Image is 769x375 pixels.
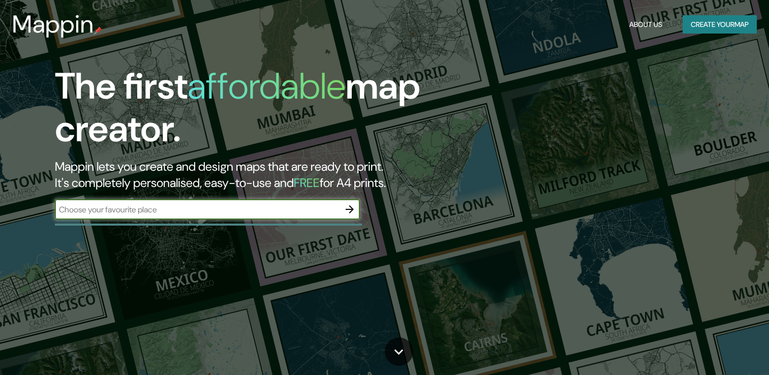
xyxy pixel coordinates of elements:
button: About Us [625,15,666,34]
h2: Mappin lets you create and design maps that are ready to print. It's completely personalised, eas... [55,159,440,191]
input: Choose your favourite place [55,204,340,215]
img: mappin-pin [94,26,102,35]
h5: FREE [294,175,320,191]
h1: The first map creator. [55,65,440,159]
h3: Mappin [12,10,94,39]
button: Create yourmap [683,15,757,34]
h1: affordable [188,63,346,110]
